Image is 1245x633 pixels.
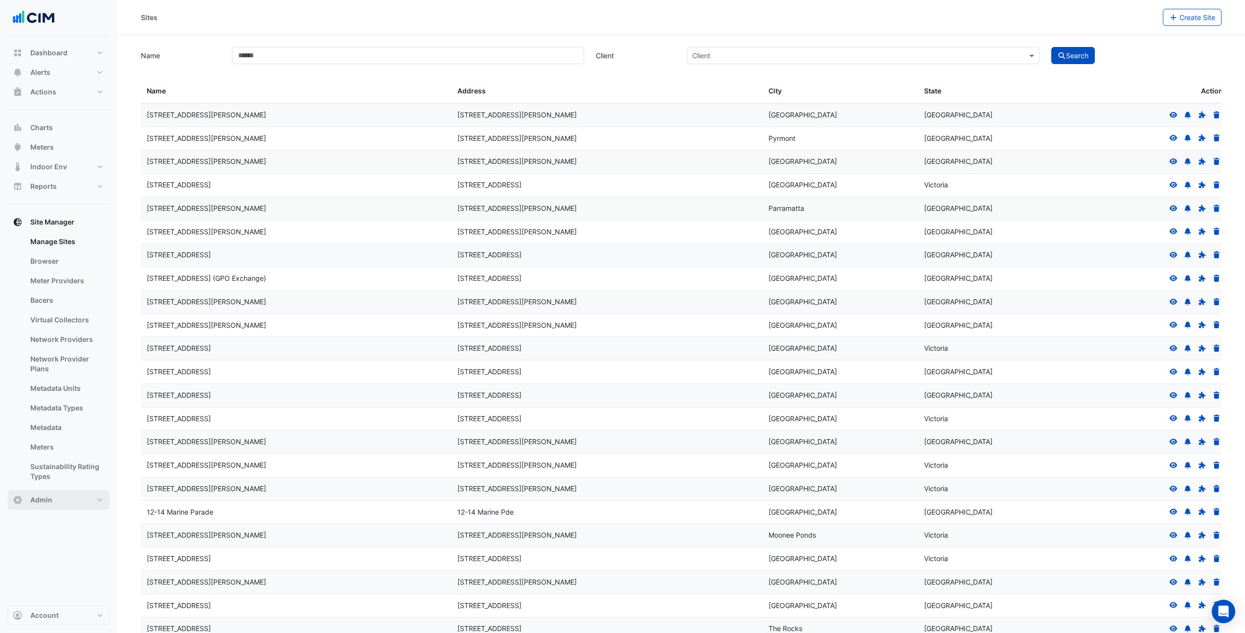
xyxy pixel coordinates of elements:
div: [STREET_ADDRESS] [457,600,756,611]
a: Delete Site [1212,344,1221,352]
button: Site Manager [8,212,110,232]
div: [GEOGRAPHIC_DATA] [769,553,912,565]
a: Virtual Collectors [23,310,110,330]
span: Indoor Env [30,162,67,172]
app-icon: Indoor Env [13,162,23,172]
button: Alerts [8,63,110,82]
span: Admin [30,495,52,505]
a: Meters [23,437,110,457]
div: Site Manager [8,232,110,490]
div: Victoria [924,460,1068,471]
span: Site Manager [30,217,74,227]
span: Create Site [1179,13,1215,22]
div: [GEOGRAPHIC_DATA] [769,180,912,191]
div: [STREET_ADDRESS] [457,390,756,401]
a: Delete Site [1212,181,1221,189]
div: [GEOGRAPHIC_DATA] [924,249,1068,261]
div: [GEOGRAPHIC_DATA] [924,110,1068,121]
div: [STREET_ADDRESS] [147,366,446,378]
div: [STREET_ADDRESS][PERSON_NAME] [457,110,756,121]
div: [STREET_ADDRESS] [457,249,756,261]
a: Delete Site [1212,531,1221,539]
div: [STREET_ADDRESS][PERSON_NAME] [147,203,446,214]
div: [GEOGRAPHIC_DATA] [924,273,1068,284]
a: Delete Site [1212,414,1221,423]
div: [STREET_ADDRESS][PERSON_NAME] [457,156,756,167]
a: Metadata Units [23,379,110,398]
a: Delete Site [1212,508,1221,516]
a: Delete Site [1212,227,1221,236]
app-icon: Dashboard [13,48,23,58]
div: [STREET_ADDRESS][PERSON_NAME] [457,320,756,331]
a: Delete Site [1212,111,1221,119]
a: Network Providers [23,330,110,349]
div: Victoria [924,343,1068,354]
a: Delete Site [1212,461,1221,469]
app-icon: Admin [13,495,23,505]
div: [GEOGRAPHIC_DATA] [924,436,1068,448]
img: Company Logo [12,8,56,27]
div: [STREET_ADDRESS][PERSON_NAME] [147,133,446,144]
span: City [769,87,782,95]
div: [STREET_ADDRESS][PERSON_NAME] [457,203,756,214]
div: Victoria [924,483,1068,495]
div: [STREET_ADDRESS][PERSON_NAME] [457,296,756,308]
a: Metadata Types [23,398,110,418]
a: Delete Site [1212,204,1221,212]
div: [GEOGRAPHIC_DATA] [769,296,912,308]
div: [GEOGRAPHIC_DATA] [769,249,912,261]
button: Search [1051,47,1095,64]
div: [STREET_ADDRESS][PERSON_NAME] [147,156,446,167]
div: [GEOGRAPHIC_DATA] [924,577,1068,588]
div: [STREET_ADDRESS] [147,390,446,401]
div: [STREET_ADDRESS] [457,180,756,191]
div: [STREET_ADDRESS] [147,600,446,611]
div: [GEOGRAPHIC_DATA] [769,460,912,471]
div: [GEOGRAPHIC_DATA] [924,203,1068,214]
button: Indoor Env [8,157,110,177]
div: [GEOGRAPHIC_DATA] [924,366,1068,378]
div: [STREET_ADDRESS][PERSON_NAME] [457,133,756,144]
div: [STREET_ADDRESS][PERSON_NAME] [457,436,756,448]
div: 12-14 Marine Pde [457,507,756,518]
div: [STREET_ADDRESS] [147,249,446,261]
span: Action [1201,86,1223,97]
span: Account [30,610,59,620]
div: [GEOGRAPHIC_DATA] [769,483,912,495]
a: Sustainability Rating Types [23,457,110,486]
a: Delete Site [1212,321,1221,329]
span: Charts [30,123,53,133]
div: [STREET_ADDRESS][PERSON_NAME] [147,226,446,238]
span: Dashboard [30,48,68,58]
div: [GEOGRAPHIC_DATA] [769,343,912,354]
div: [GEOGRAPHIC_DATA] [924,390,1068,401]
a: Browser [23,251,110,271]
div: [GEOGRAPHIC_DATA] [769,156,912,167]
div: [STREET_ADDRESS][PERSON_NAME] [457,226,756,238]
div: [GEOGRAPHIC_DATA] [769,507,912,518]
a: Delete Site [1212,250,1221,259]
a: Meter Providers [23,271,110,291]
div: [GEOGRAPHIC_DATA] [769,226,912,238]
button: Dashboard [8,43,110,63]
a: Delete Site [1212,578,1221,586]
div: [STREET_ADDRESS] (GPO Exchange) [147,273,446,284]
div: [GEOGRAPHIC_DATA] [924,133,1068,144]
div: [STREET_ADDRESS][PERSON_NAME] [457,460,756,471]
app-icon: Charts [13,123,23,133]
button: Charts [8,118,110,137]
div: [STREET_ADDRESS] [147,553,446,565]
label: Name [135,47,226,64]
div: [STREET_ADDRESS][PERSON_NAME] [457,483,756,495]
div: [GEOGRAPHIC_DATA] [924,156,1068,167]
a: Delete Site [1212,624,1221,633]
div: [GEOGRAPHIC_DATA] [924,507,1068,518]
a: Network Provider Plans [23,349,110,379]
div: Victoria [924,530,1068,541]
div: [STREET_ADDRESS] [457,413,756,425]
a: Delete Site [1212,391,1221,399]
div: [STREET_ADDRESS][PERSON_NAME] [147,530,446,541]
a: Manage Sites [23,232,110,251]
div: [STREET_ADDRESS] [147,343,446,354]
div: [GEOGRAPHIC_DATA] [924,296,1068,308]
